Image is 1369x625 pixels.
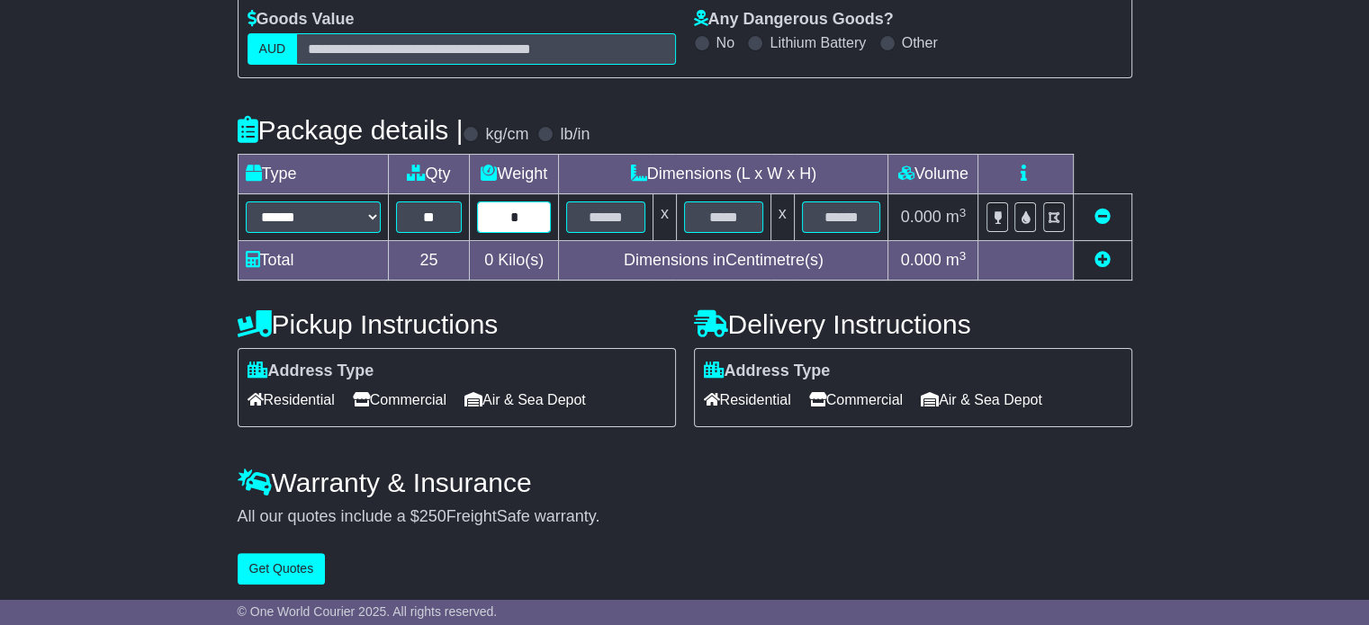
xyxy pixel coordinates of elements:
td: Dimensions (L x W x H) [559,155,888,194]
td: Weight [470,155,559,194]
span: 0.000 [901,251,941,269]
h4: Delivery Instructions [694,309,1132,339]
h4: Warranty & Insurance [238,468,1132,497]
label: Lithium Battery [770,34,866,51]
h4: Package details | [238,115,464,145]
label: Address Type [704,362,831,381]
label: kg/cm [485,125,528,145]
td: x [770,194,794,241]
label: Goods Value [248,10,355,30]
sup: 3 [959,206,967,219]
span: Commercial [809,386,903,414]
span: Residential [704,386,791,414]
td: 25 [388,241,470,281]
span: Air & Sea Depot [921,386,1042,414]
span: 0.000 [901,208,941,226]
label: Other [902,34,938,51]
button: Get Quotes [238,553,326,585]
span: Air & Sea Depot [464,386,586,414]
td: Total [238,241,388,281]
a: Add new item [1094,251,1111,269]
span: m [946,251,967,269]
td: Volume [888,155,978,194]
span: Residential [248,386,335,414]
span: Commercial [353,386,446,414]
h4: Pickup Instructions [238,309,676,339]
span: 0 [484,251,493,269]
label: Any Dangerous Goods? [694,10,894,30]
a: Remove this item [1094,208,1111,226]
label: No [716,34,734,51]
td: x [653,194,676,241]
label: Address Type [248,362,374,381]
span: © One World Courier 2025. All rights reserved. [238,604,498,619]
sup: 3 [959,249,967,263]
td: Qty [388,155,470,194]
div: All our quotes include a $ FreightSafe warranty. [238,507,1132,527]
td: Kilo(s) [470,241,559,281]
label: AUD [248,33,298,65]
label: lb/in [560,125,590,145]
td: Dimensions in Centimetre(s) [559,241,888,281]
span: 250 [419,507,446,525]
span: m [946,208,967,226]
td: Type [238,155,388,194]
